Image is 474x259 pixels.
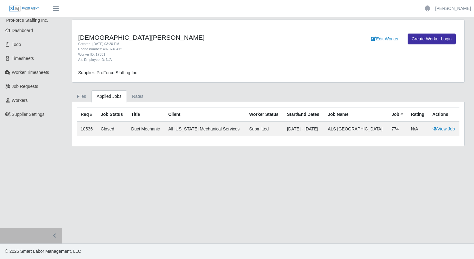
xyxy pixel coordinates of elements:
td: ALS [GEOGRAPHIC_DATA] [324,122,388,136]
div: Worker ID: 17351 [78,52,296,57]
span: Job Requests [12,84,38,89]
th: Title [127,107,165,122]
div: Created: [DATE] 03:20 PM [78,41,296,47]
th: Job Name [324,107,388,122]
span: ProForce Staffing Inc. [6,18,48,23]
th: Job # [388,107,407,122]
span: © 2025 Smart Labor Management, LLC [5,249,81,254]
h4: [DEMOGRAPHIC_DATA][PERSON_NAME] [78,34,296,41]
td: [DATE] - [DATE] [283,122,324,136]
div: Alt. Employee ID: N/A [78,57,296,62]
a: Files [72,90,92,102]
td: Closed [97,122,127,136]
td: 10536 [77,122,97,136]
span: Timesheets [12,56,34,61]
a: Rates [127,90,149,102]
a: Create Worker Login [408,34,456,44]
th: Start/End Dates [283,107,324,122]
td: All [US_STATE] Mechanical Services [165,122,246,136]
th: Worker Status [245,107,283,122]
a: Edit Worker [367,34,403,44]
span: Supplier Settings [12,112,45,117]
th: Req # [77,107,97,122]
th: Actions [429,107,459,122]
span: Todo [12,42,21,47]
th: Rating [407,107,428,122]
span: Dashboard [12,28,33,33]
td: N/A [407,122,428,136]
img: SLM Logo [9,5,40,12]
span: Workers [12,98,28,103]
span: Supplier: ProForce Staffing Inc. [78,70,138,75]
a: [PERSON_NAME] [435,5,471,12]
a: Applied Jobs [92,90,127,102]
th: Client [165,107,246,122]
th: Job Status [97,107,127,122]
td: 774 [388,122,407,136]
div: Phone number: 4078740412 [78,47,296,52]
td: Duct Mechanic [127,122,165,136]
td: submitted [245,122,283,136]
a: View Job [432,126,455,131]
span: Worker Timesheets [12,70,49,75]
